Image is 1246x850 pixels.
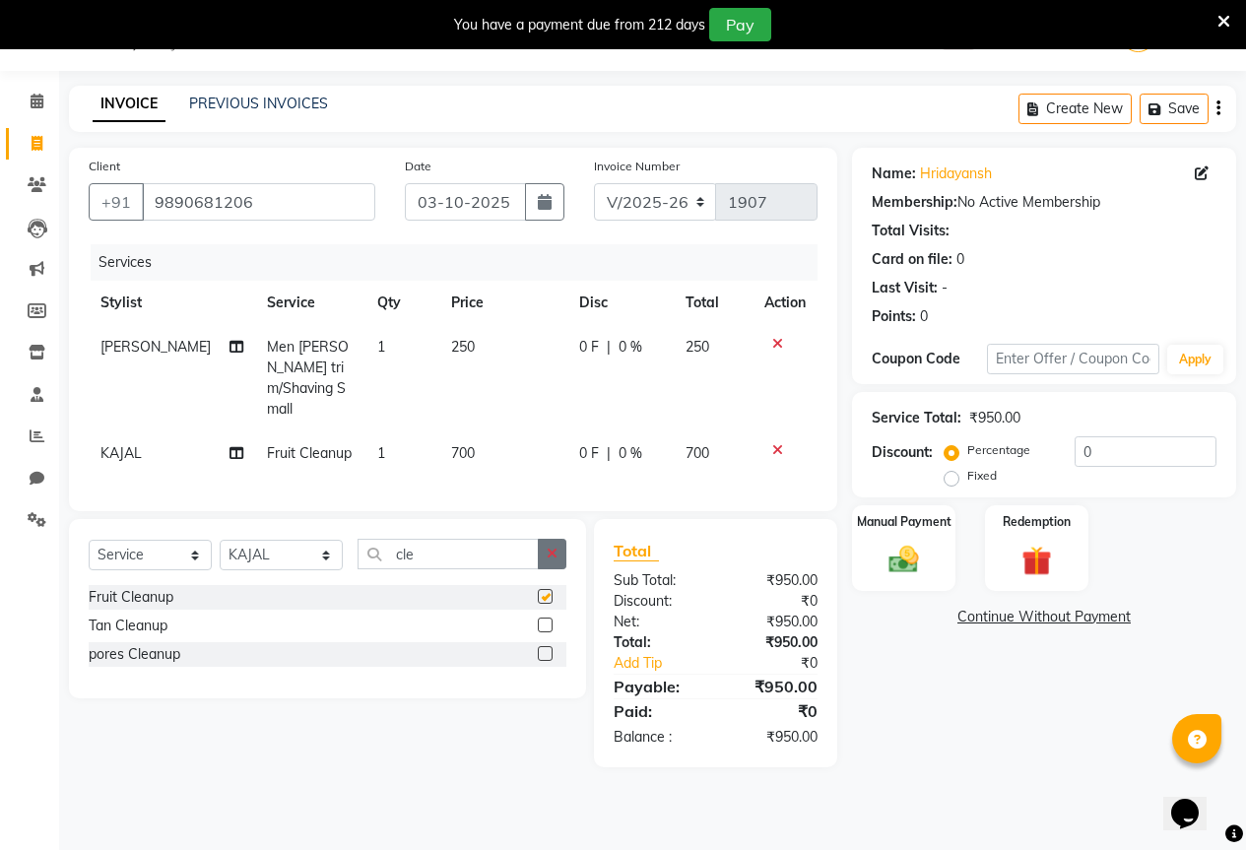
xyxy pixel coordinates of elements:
[872,278,938,298] div: Last Visit:
[614,541,659,561] span: Total
[920,306,928,327] div: 0
[686,338,709,356] span: 250
[753,281,818,325] th: Action
[579,443,599,464] span: 0 F
[872,408,961,428] div: Service Total:
[715,675,832,698] div: ₹950.00
[619,337,642,358] span: 0 %
[599,653,735,674] a: Add Tip
[599,675,716,698] div: Payable:
[872,192,1216,213] div: No Active Membership
[91,244,832,281] div: Services
[967,467,997,485] label: Fixed
[599,727,716,748] div: Balance :
[1167,345,1223,374] button: Apply
[1013,543,1061,579] img: _gift.svg
[267,444,352,462] span: Fruit Cleanup
[599,632,716,653] div: Total:
[405,158,431,175] label: Date
[856,607,1232,627] a: Continue Without Payment
[358,539,539,569] input: Search or Scan
[715,570,832,591] div: ₹950.00
[872,349,987,369] div: Coupon Code
[599,591,716,612] div: Discount:
[872,221,950,241] div: Total Visits:
[715,699,832,723] div: ₹0
[89,587,173,608] div: Fruit Cleanup
[451,444,475,462] span: 700
[451,338,475,356] span: 250
[579,337,599,358] span: 0 F
[599,570,716,591] div: Sub Total:
[735,653,832,674] div: ₹0
[89,644,180,665] div: pores Cleanup
[715,591,832,612] div: ₹0
[1163,771,1226,830] iframe: chat widget
[365,281,439,325] th: Qty
[969,408,1020,428] div: ₹950.00
[872,442,933,463] div: Discount:
[872,192,957,213] div: Membership:
[872,163,916,184] div: Name:
[377,338,385,356] span: 1
[872,249,952,270] div: Card on file:
[594,158,680,175] label: Invoice Number
[89,183,144,221] button: +91
[607,443,611,464] span: |
[267,338,349,418] span: Men [PERSON_NAME] trim/Shaving Small
[967,441,1030,459] label: Percentage
[189,95,328,112] a: PREVIOUS INVOICES
[715,612,832,632] div: ₹950.00
[255,281,365,325] th: Service
[619,443,642,464] span: 0 %
[715,632,832,653] div: ₹950.00
[89,616,167,636] div: Tan Cleanup
[377,444,385,462] span: 1
[100,444,142,462] span: KAJAL
[93,87,165,122] a: INVOICE
[1140,94,1209,124] button: Save
[599,612,716,632] div: Net:
[567,281,674,325] th: Disc
[100,338,211,356] span: [PERSON_NAME]
[439,281,567,325] th: Price
[987,344,1159,374] input: Enter Offer / Coupon Code
[709,8,771,41] button: Pay
[715,727,832,748] div: ₹950.00
[89,158,120,175] label: Client
[1003,513,1071,531] label: Redemption
[89,281,255,325] th: Stylist
[942,278,948,298] div: -
[1018,94,1132,124] button: Create New
[956,249,964,270] div: 0
[880,543,928,577] img: _cash.svg
[686,444,709,462] span: 700
[607,337,611,358] span: |
[142,183,375,221] input: Search by Name/Mobile/Email/Code
[920,163,992,184] a: Hridayansh
[872,306,916,327] div: Points:
[599,699,716,723] div: Paid:
[454,15,705,35] div: You have a payment due from 212 days
[674,281,753,325] th: Total
[857,513,951,531] label: Manual Payment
